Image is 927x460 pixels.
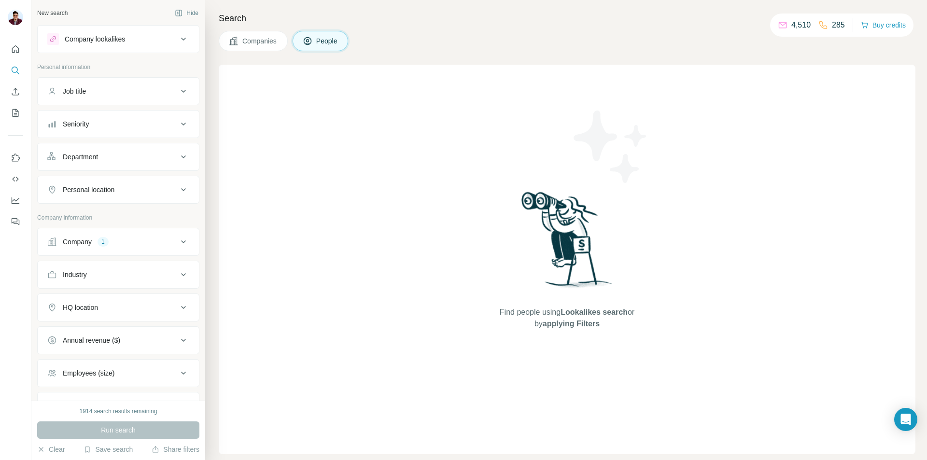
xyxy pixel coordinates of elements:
button: Industry [38,263,199,286]
div: Employees (size) [63,368,114,378]
div: New search [37,9,68,17]
button: Use Surfe on LinkedIn [8,149,23,167]
button: Search [8,62,23,79]
button: Technologies [38,394,199,418]
div: 1914 search results remaining [80,407,157,416]
button: Employees (size) [38,362,199,385]
span: applying Filters [543,320,600,328]
button: Company lookalikes [38,28,199,51]
button: Enrich CSV [8,83,23,100]
button: Clear [37,445,65,454]
button: Department [38,145,199,168]
button: My lists [8,104,23,122]
p: 4,510 [791,19,811,31]
img: Surfe Illustration - Woman searching with binoculars [517,189,618,297]
button: Annual revenue ($) [38,329,199,352]
button: Use Surfe API [8,170,23,188]
button: Company1 [38,230,199,253]
img: Surfe Illustration - Stars [567,103,654,190]
p: 285 [832,19,845,31]
img: Avatar [8,10,23,25]
button: Seniority [38,112,199,136]
span: People [316,36,338,46]
div: Seniority [63,119,89,129]
button: Hide [168,6,205,20]
button: Quick start [8,41,23,58]
div: Department [63,152,98,162]
div: 1 [98,237,109,246]
button: Personal location [38,178,199,201]
span: Find people using or by [490,307,644,330]
span: Lookalikes search [561,308,628,316]
button: Dashboard [8,192,23,209]
button: Share filters [152,445,199,454]
div: HQ location [63,303,98,312]
span: Companies [242,36,278,46]
div: Job title [63,86,86,96]
div: Company lookalikes [65,34,125,44]
h4: Search [219,12,915,25]
button: Job title [38,80,199,103]
button: Buy credits [861,18,906,32]
div: Open Intercom Messenger [894,408,917,431]
div: Annual revenue ($) [63,335,120,345]
div: Company [63,237,92,247]
button: Feedback [8,213,23,230]
button: Save search [84,445,133,454]
div: Personal location [63,185,114,195]
div: Industry [63,270,87,279]
p: Personal information [37,63,199,71]
p: Company information [37,213,199,222]
button: HQ location [38,296,199,319]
